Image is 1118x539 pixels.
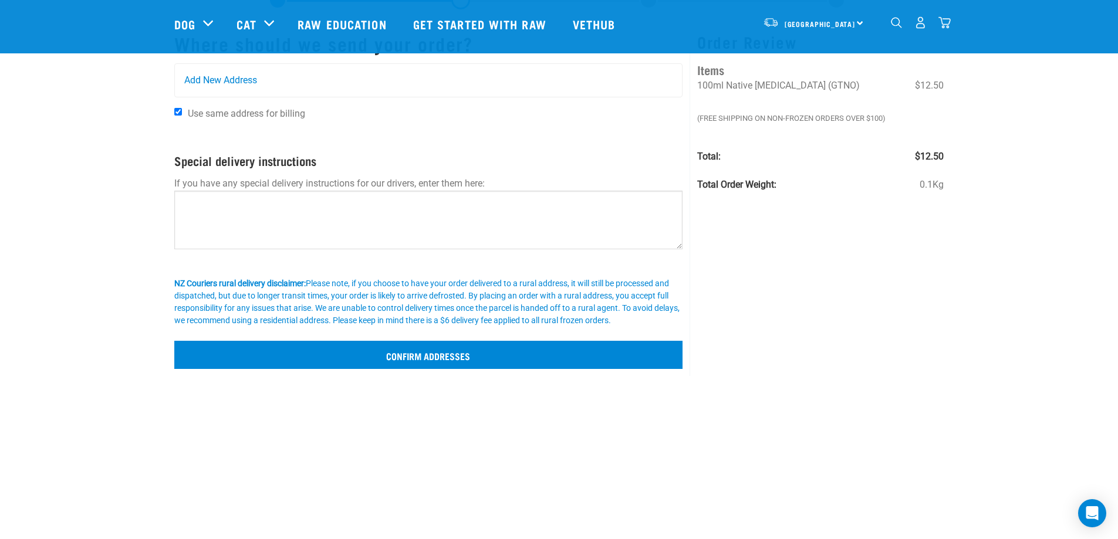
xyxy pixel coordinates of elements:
[915,79,944,93] span: $12.50
[697,60,944,79] h4: Items
[1078,499,1106,527] div: Open Intercom Messenger
[914,16,927,29] img: user.png
[697,80,860,91] span: 100ml Native [MEDICAL_DATA] (GTNO)
[174,108,182,116] input: Use same address for billing
[697,151,721,162] strong: Total:
[891,17,902,28] img: home-icon-1@2x.png
[697,179,776,190] strong: Total Order Weight:
[915,150,944,164] span: $12.50
[763,17,779,28] img: van-moving.png
[184,73,257,87] span: Add New Address
[938,16,951,29] img: home-icon@2x.png
[237,15,256,33] a: Cat
[174,15,195,33] a: Dog
[561,1,630,48] a: Vethub
[175,64,683,97] a: Add New Address
[188,108,305,119] span: Use same address for billing
[286,1,401,48] a: Raw Education
[174,341,683,369] input: Confirm addresses
[697,113,950,124] em: (Free Shipping on Non-Frozen orders over $100)
[401,1,561,48] a: Get started with Raw
[174,279,306,288] b: NZ Couriers rural delivery disclaimer:
[174,177,683,191] p: If you have any special delivery instructions for our drivers, enter them here:
[920,178,944,192] span: 0.1Kg
[174,277,683,327] div: Please note, if you choose to have your order delivered to a rural address, it will still be proc...
[174,154,683,167] h4: Special delivery instructions
[785,22,856,26] span: [GEOGRAPHIC_DATA]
